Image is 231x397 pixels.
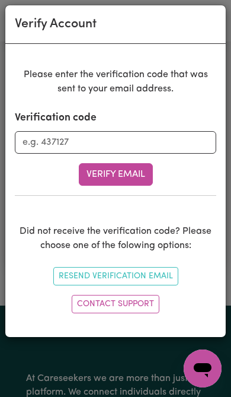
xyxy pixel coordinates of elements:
[15,15,97,34] div: Verify Account
[15,131,216,154] input: e.g. 437127
[15,68,216,96] p: Please enter the verification code that was sent to your email address.
[53,267,178,285] button: Resend Verification Email
[15,110,97,126] label: Verification code
[184,350,222,388] iframe: Button to launch messaging window
[15,224,216,253] p: Did not receive the verification code? Please choose one of the folowing options:
[72,295,159,313] a: Contact Support
[79,163,153,186] button: Verify Email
